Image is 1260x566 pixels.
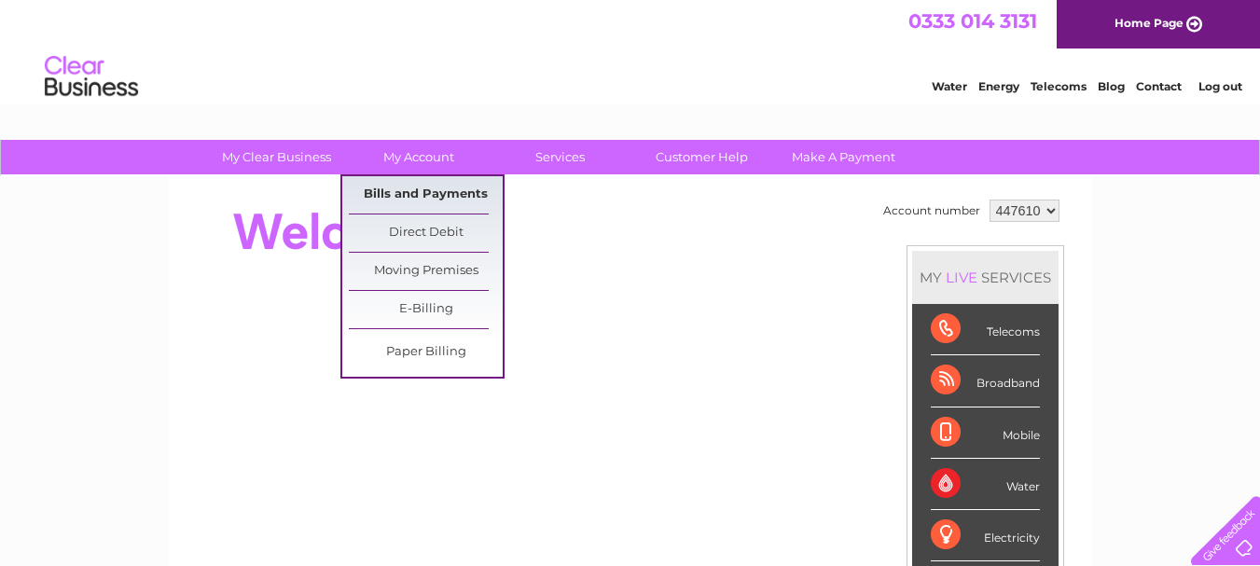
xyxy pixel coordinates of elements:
[932,79,967,93] a: Water
[1198,79,1242,93] a: Log out
[931,355,1040,407] div: Broadband
[1031,79,1087,93] a: Telecoms
[349,176,503,214] a: Bills and Payments
[879,195,985,227] td: Account number
[349,253,503,290] a: Moving Premises
[349,291,503,328] a: E-Billing
[942,269,981,286] div: LIVE
[341,140,495,174] a: My Account
[908,9,1037,33] a: 0333 014 3131
[190,10,1072,90] div: Clear Business is a trading name of Verastar Limited (registered in [GEOGRAPHIC_DATA] No. 3667643...
[1098,79,1125,93] a: Blog
[483,140,637,174] a: Services
[349,334,503,371] a: Paper Billing
[200,140,353,174] a: My Clear Business
[931,304,1040,355] div: Telecoms
[931,407,1040,459] div: Mobile
[1136,79,1182,93] a: Contact
[44,48,139,105] img: logo.png
[767,140,921,174] a: Make A Payment
[349,214,503,252] a: Direct Debit
[912,251,1059,304] div: MY SERVICES
[931,459,1040,510] div: Water
[931,510,1040,561] div: Electricity
[625,140,779,174] a: Customer Help
[978,79,1019,93] a: Energy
